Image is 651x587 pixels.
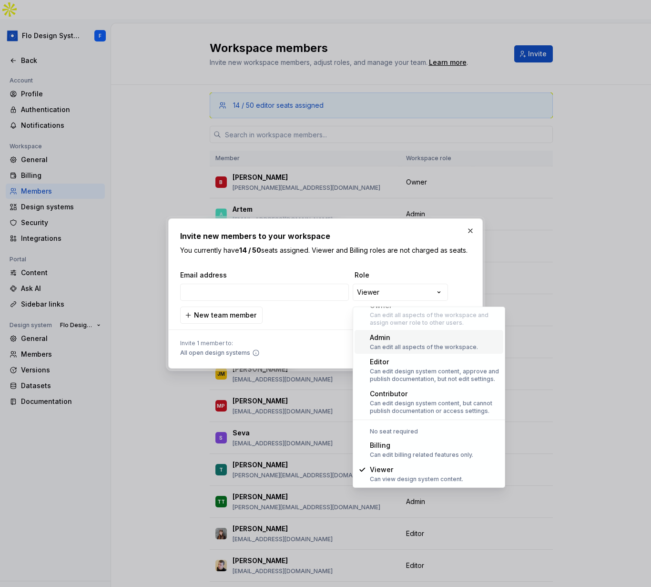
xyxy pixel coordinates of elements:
[370,343,478,351] div: Can edit all aspects of the workspace.
[370,390,407,398] span: Contributor
[370,475,463,483] div: Can view design system content.
[370,311,499,327] div: Can edit all aspects of the workspace and assign owner role to other users.
[370,368,499,383] div: Can edit design system content, approve and publish documentation, but not edit settings.
[370,465,393,474] span: Viewer
[370,358,389,366] span: Editor
[355,428,503,435] div: No seat required
[370,441,390,449] span: Billing
[370,451,473,459] div: Can edit billing related features only.
[370,333,390,341] span: Admin
[370,400,499,415] div: Can edit design system content, but cannot publish documentation or access settings.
